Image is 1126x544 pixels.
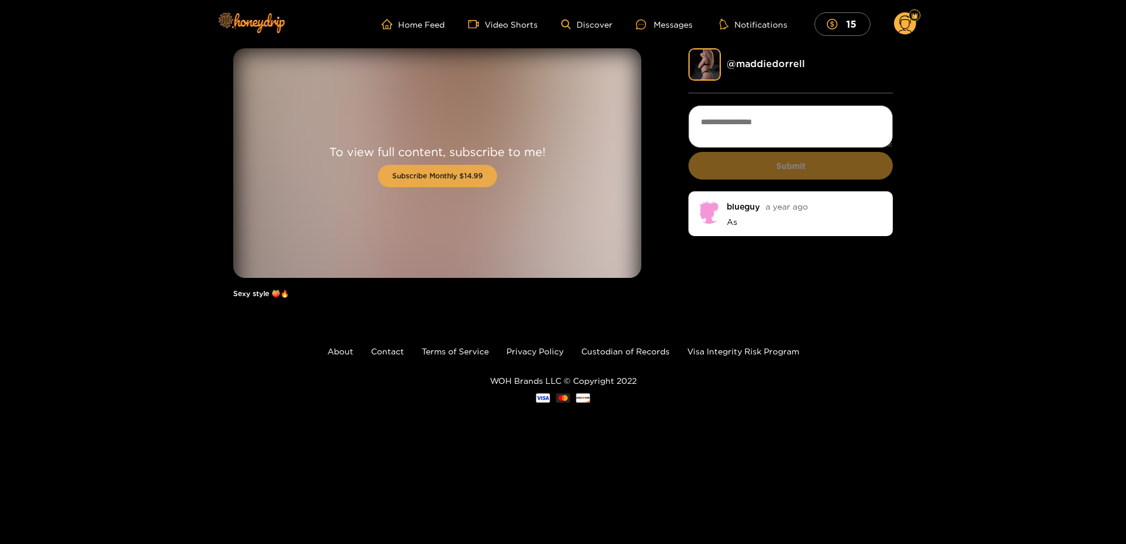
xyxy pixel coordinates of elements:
[911,12,918,19] img: Fan Level
[727,58,805,69] a: @ maddiedorrell
[581,347,670,356] a: Custodian of Records
[636,18,693,31] div: Messages
[371,347,404,356] a: Contact
[468,19,485,29] span: video-camera
[561,19,612,29] a: Discover
[327,347,353,356] a: About
[727,202,760,211] div: blueguy
[845,18,858,30] mark: 15
[378,165,497,187] button: Subscribe Monthly $14.99
[766,202,808,211] span: a year ago
[382,19,398,29] span: home
[688,48,721,81] img: maddiedorrell
[814,12,870,35] button: 15
[727,217,884,227] p: As
[506,347,564,356] a: Privacy Policy
[697,200,721,224] img: no-avatar.png
[688,152,893,180] button: Submit
[233,290,641,298] h1: Sexy style 🍑🔥
[827,19,843,29] span: dollar
[687,347,799,356] a: Visa Integrity Risk Program
[329,144,545,159] p: To view full content, subscribe to me!
[422,347,489,356] a: Terms of Service
[382,19,445,29] a: Home Feed
[716,18,791,30] button: Notifications
[468,19,538,29] a: Video Shorts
